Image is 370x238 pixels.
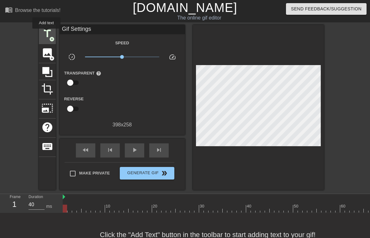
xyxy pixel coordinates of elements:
[64,70,101,76] label: Transparent
[49,56,55,61] span: add_circle
[15,8,61,13] div: Browse the tutorials!
[41,28,53,40] span: title
[49,36,55,42] span: add_circle
[115,40,129,46] label: Speed
[291,5,362,13] span: Send Feedback/Suggestion
[247,203,252,209] div: 40
[153,203,158,209] div: 20
[29,195,43,199] label: Duration
[126,14,272,22] div: The online gif editor
[68,53,76,61] span: slow_motion_video
[82,146,89,154] span: fast_rewind
[122,169,172,177] span: Generate Gif
[131,146,138,154] span: play_arrow
[5,6,13,14] span: menu_book
[341,203,346,209] div: 60
[41,141,53,152] span: keyboard
[79,170,110,176] span: Make Private
[120,167,174,180] button: Generate Gif
[169,53,176,61] span: speed
[106,146,114,154] span: skip_previous
[41,47,53,59] span: image
[64,96,84,102] label: Reverse
[106,203,111,209] div: 10
[200,203,205,209] div: 30
[10,199,19,210] div: 1
[96,71,101,76] span: help
[286,3,367,15] button: Send Feedback/Suggestion
[5,194,24,212] div: Frame
[41,121,53,133] span: help
[155,146,163,154] span: skip_next
[161,169,168,177] span: double_arrow
[133,1,237,14] a: [DOMAIN_NAME]
[46,203,52,210] div: ms
[294,203,299,209] div: 50
[60,25,185,34] div: Gif Settings
[5,6,61,16] a: Browse the tutorials!
[60,121,185,129] div: 398 x 258
[41,102,53,114] span: photo_size_select_large
[41,83,53,95] span: crop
